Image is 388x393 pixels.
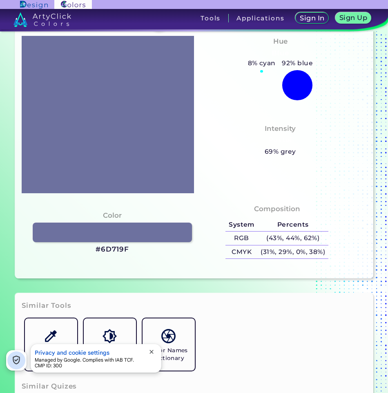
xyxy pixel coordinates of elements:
[139,315,198,374] a: Color Names Dictionary
[201,15,221,21] h3: Tools
[265,146,296,157] h5: 69% grey
[22,315,80,374] a: Color Name Finder
[225,218,257,232] h5: System
[225,232,257,245] h5: RGB
[279,58,316,68] h5: 92% blue
[265,135,296,145] h3: Pastel
[80,315,139,374] a: Color Shades Finder
[20,1,47,9] img: ArtyClick Design logo
[254,203,300,215] h4: Composition
[103,329,117,343] img: icon_color_shades.svg
[146,347,192,362] h5: Color Names Dictionary
[265,123,296,135] h4: Intensity
[301,15,323,21] h5: Sign In
[44,329,58,343] img: icon_color_name_finder.svg
[236,15,284,21] h3: Applications
[22,382,77,391] h3: Similar Quizes
[273,35,288,47] h4: Hue
[28,347,74,362] h5: Color Name Finder
[258,232,328,245] h5: (43%, 44%, 62%)
[161,329,176,343] img: icon_color_names_dictionary.svg
[258,245,328,259] h5: (31%, 29%, 0%, 38%)
[258,218,328,232] h5: Percents
[337,13,369,23] a: Sign Up
[268,49,292,58] h3: Blue
[225,245,257,259] h5: CMYK
[245,58,279,68] h5: 8% cyan
[341,15,366,21] h5: Sign Up
[297,13,327,23] a: Sign In
[13,12,71,27] img: logo_artyclick_colors_white.svg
